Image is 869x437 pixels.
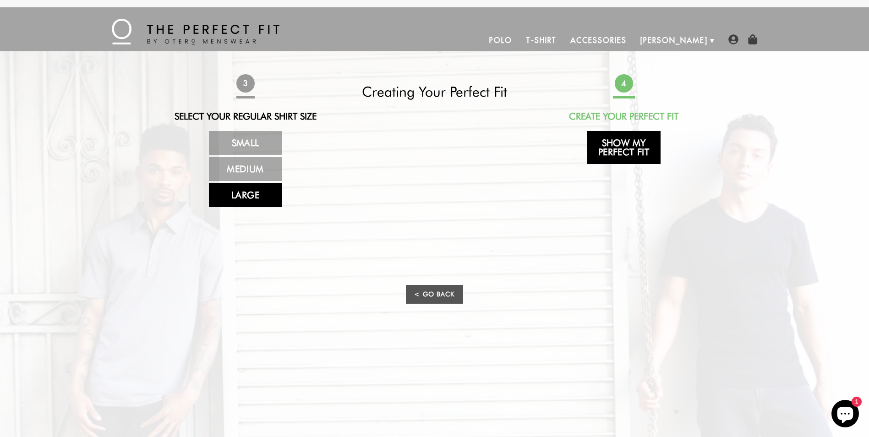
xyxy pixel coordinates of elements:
h2: Create Your Perfect Fit [543,111,705,122]
img: The Perfect Fit - by Otero Menswear - Logo [112,19,279,44]
a: Large [209,183,282,207]
img: shopping-bag-icon.png [748,34,758,44]
a: Polo [482,29,519,51]
a: Accessories [563,29,633,51]
span: 3 [236,74,255,93]
a: Medium [209,157,282,181]
span: 4 [615,74,633,93]
h2: Creating Your Perfect Fit [354,83,516,100]
img: user-account-icon.png [728,34,738,44]
a: [PERSON_NAME] [634,29,715,51]
inbox-online-store-chat: Shopify online store chat [829,400,862,430]
a: < Go Back [406,285,463,304]
a: Show My Perfect Fit [587,131,661,164]
a: T-Shirt [519,29,563,51]
a: Small [209,131,282,155]
h2: Select Your Regular Shirt Size [164,111,327,122]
